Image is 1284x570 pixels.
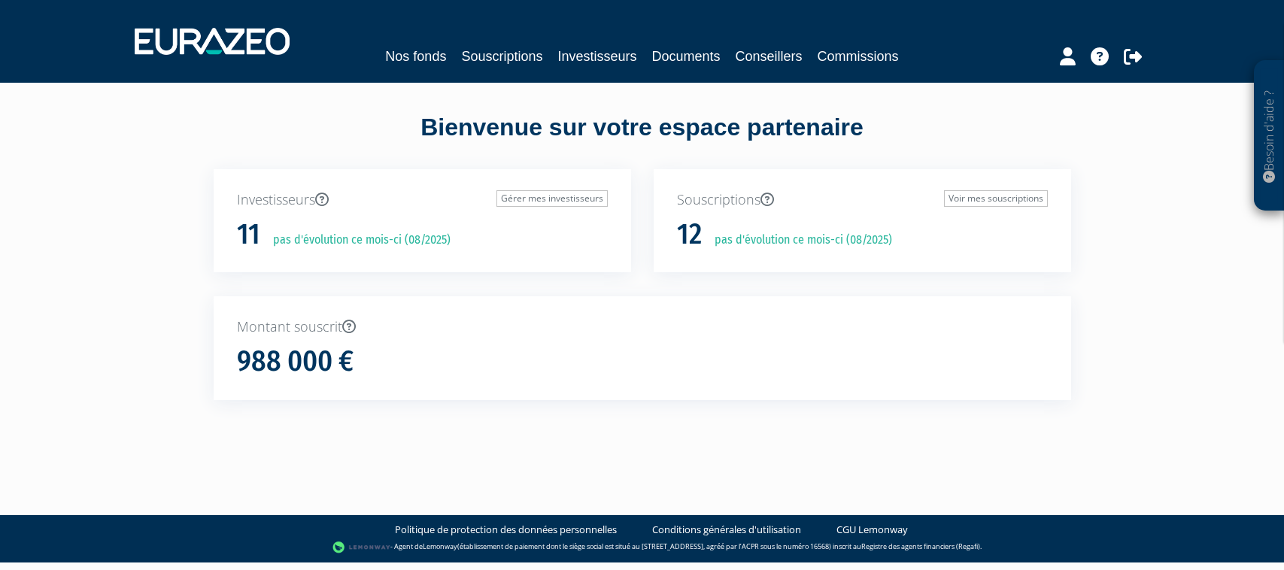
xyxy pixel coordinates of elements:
h1: 988 000 € [237,346,354,377]
a: Documents [652,46,721,67]
h1: 11 [237,219,260,250]
p: Besoin d'aide ? [1261,68,1278,204]
a: Registre des agents financiers (Regafi) [861,541,980,551]
a: Nos fonds [385,46,446,67]
p: Investisseurs [237,190,608,210]
img: logo-lemonway.png [332,540,390,555]
p: pas d'évolution ce mois-ci (08/2025) [704,232,892,249]
div: - Agent de (établissement de paiement dont le siège social est situé au [STREET_ADDRESS], agréé p... [15,540,1269,555]
a: Souscriptions [461,46,542,67]
a: Voir mes souscriptions [944,190,1048,207]
img: 1732889491-logotype_eurazeo_blanc_rvb.png [135,28,290,55]
a: Investisseurs [557,46,636,67]
a: Gérer mes investisseurs [496,190,608,207]
a: Conditions générales d'utilisation [652,523,801,537]
h1: 12 [677,219,702,250]
p: Montant souscrit [237,317,1048,337]
a: Commissions [818,46,899,67]
a: Politique de protection des données personnelles [395,523,617,537]
p: pas d'évolution ce mois-ci (08/2025) [263,232,451,249]
a: Conseillers [736,46,803,67]
p: Souscriptions [677,190,1048,210]
div: Bienvenue sur votre espace partenaire [202,111,1082,169]
a: Lemonway [423,541,457,551]
a: CGU Lemonway [836,523,908,537]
